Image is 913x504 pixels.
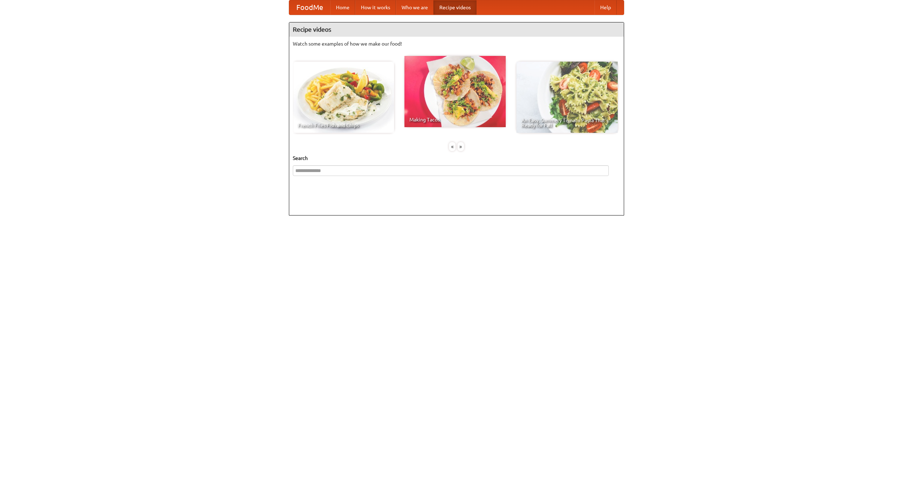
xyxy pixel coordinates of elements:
[289,22,624,37] h4: Recipe videos
[355,0,396,15] a: How it works
[434,0,476,15] a: Recipe videos
[409,117,501,122] span: Making Tacos
[458,142,464,151] div: »
[404,56,506,127] a: Making Tacos
[330,0,355,15] a: Home
[293,155,620,162] h5: Search
[293,62,394,133] a: French Fries Fish and Chips
[521,118,613,128] span: An Easy, Summery Tomato Pasta That's Ready for Fall
[298,123,389,128] span: French Fries Fish and Chips
[516,62,618,133] a: An Easy, Summery Tomato Pasta That's Ready for Fall
[595,0,617,15] a: Help
[396,0,434,15] a: Who we are
[289,0,330,15] a: FoodMe
[449,142,455,151] div: «
[293,40,620,47] p: Watch some examples of how we make our food!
